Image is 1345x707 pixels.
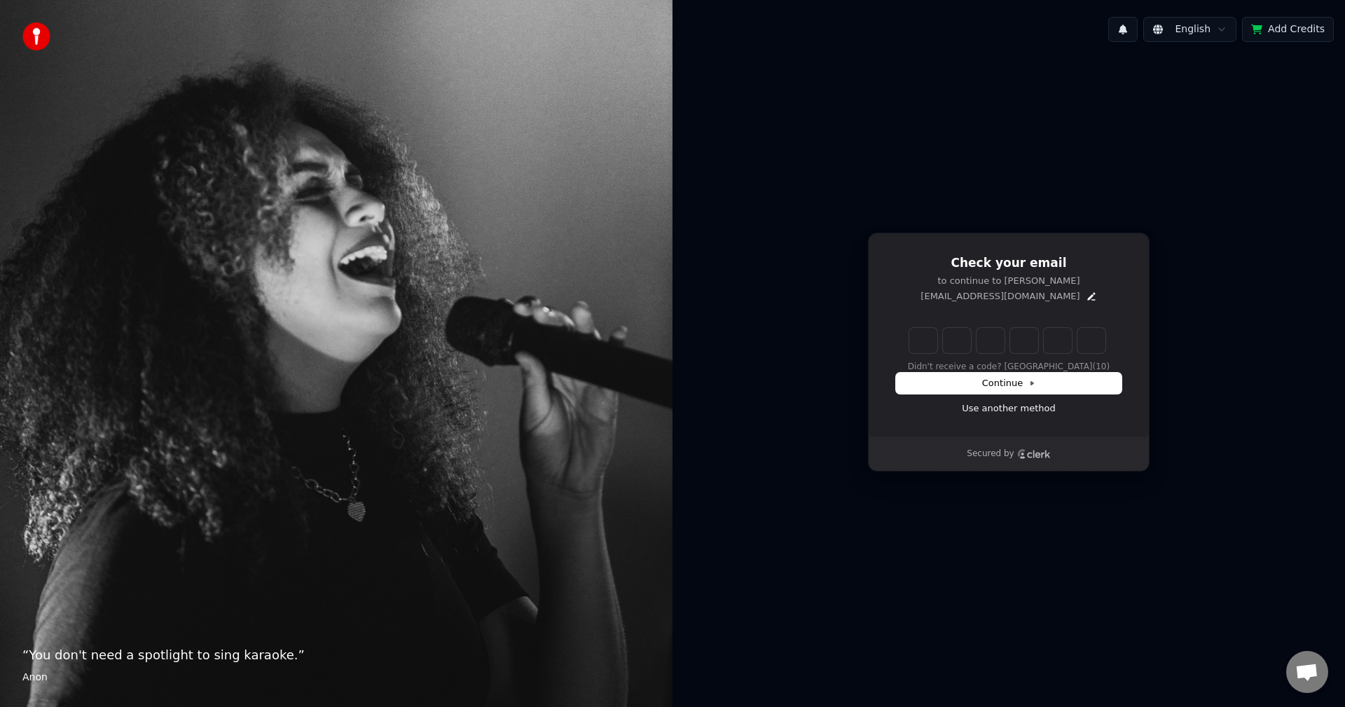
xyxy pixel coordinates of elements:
[1010,328,1038,353] input: Digit 4
[896,255,1122,272] h1: Check your email
[896,275,1122,287] p: to continue to [PERSON_NAME]
[22,22,50,50] img: youka
[896,373,1122,394] button: Continue
[906,325,1108,356] div: Verification code input
[1286,651,1328,693] a: Open chat
[962,402,1056,415] a: Use another method
[22,671,650,685] footer: Anon
[967,448,1014,460] p: Secured by
[1242,17,1334,42] button: Add Credits
[943,328,971,353] input: Digit 2
[977,328,1005,353] input: Digit 3
[920,290,1080,303] p: [EMAIL_ADDRESS][DOMAIN_NAME]
[1077,328,1105,353] input: Digit 6
[1086,291,1097,302] button: Edit
[1044,328,1072,353] input: Digit 5
[22,645,650,665] p: “ You don't need a spotlight to sing karaoke. ”
[982,377,1035,390] span: Continue
[1017,449,1051,459] a: Clerk logo
[909,328,937,353] input: Enter verification code. Digit 1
